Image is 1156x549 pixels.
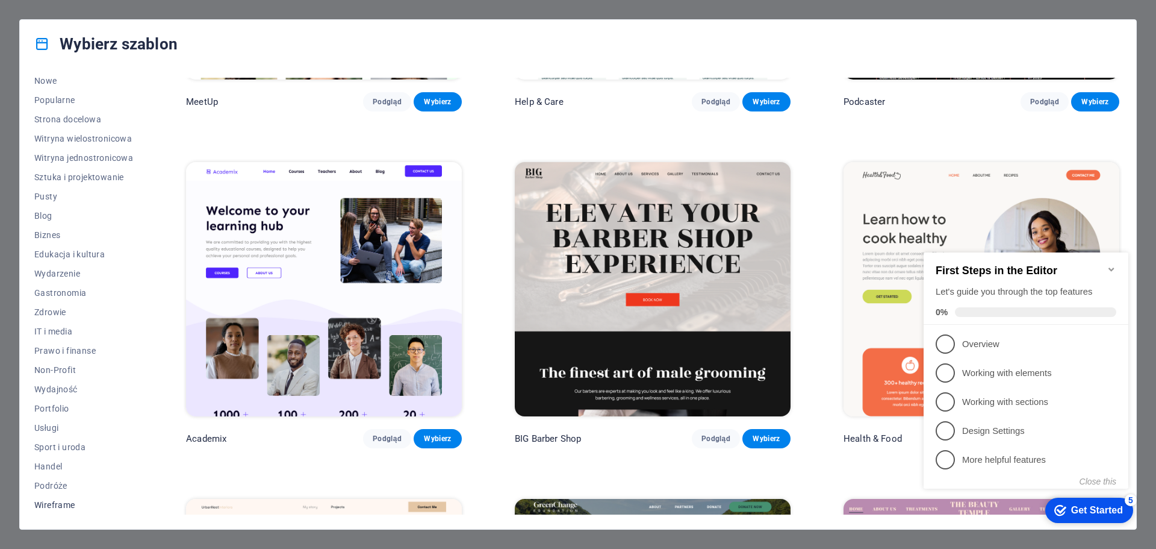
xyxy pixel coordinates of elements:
button: Close this [161,242,197,251]
button: Wireframe [34,495,133,515]
p: Working with sections [43,161,188,174]
span: Wybierz [423,97,452,107]
span: Strona docelowa [34,115,133,124]
button: Wybierz [742,429,791,448]
button: Blog [34,206,133,225]
p: Podcaster [844,96,885,108]
button: Podgląd [363,92,411,111]
button: Sport i uroda [34,438,133,457]
h2: First Steps in the Editor [17,30,197,42]
span: Wybierz [752,434,781,444]
button: Podróże [34,476,133,495]
span: Podróże [34,481,133,491]
p: Design Settings [43,190,188,202]
p: Academix [186,433,226,445]
span: Podgląd [1030,97,1059,107]
button: Witryna wielostronicowa [34,129,133,148]
button: Witryna jednostronicowa [34,148,133,168]
span: Podgląd [373,434,402,444]
button: Handel [34,457,133,476]
button: Gastronomia [34,283,133,303]
span: Wybierz [423,434,452,444]
button: Nowe [34,71,133,90]
button: Pusty [34,187,133,206]
li: Working with sections [5,152,210,181]
span: Wybierz [752,97,781,107]
span: Popularne [34,95,133,105]
p: Working with elements [43,132,188,145]
div: Let's guide you through the top features [17,51,197,63]
button: Prawo i finanse [34,341,133,360]
button: Zdrowie [34,303,133,322]
button: IT i media [34,322,133,341]
p: More helpful features [43,219,188,231]
button: Edukacja i kultura [34,245,133,264]
button: Usługi [34,418,133,438]
button: Wybierz [742,92,791,111]
span: Non-Profit [34,365,133,375]
li: Working with elements [5,124,210,152]
li: Design Settings [5,181,210,210]
button: Podgląd [692,92,740,111]
span: Blog [34,211,133,221]
span: IT i media [34,327,133,336]
li: Overview [5,95,210,124]
span: Wydarzenie [34,269,133,278]
div: Get Started 5 items remaining, 0% complete [126,263,214,288]
p: MeetUp [186,96,218,108]
li: More helpful features [5,210,210,239]
h4: Wybierz szablon [34,34,178,54]
button: Wybierz [414,92,462,111]
img: Health & Food [844,162,1119,416]
p: BIG Barber Shop [515,433,581,445]
span: Sport i uroda [34,442,133,452]
button: Podgląd [692,429,740,448]
span: Prawo i finanse [34,346,133,356]
div: Get Started [152,270,204,281]
span: Pusty [34,192,133,201]
div: Minimize checklist [188,30,197,39]
span: Wybierz [1081,97,1110,107]
button: Wybierz [414,429,462,448]
span: Gastronomia [34,288,133,298]
span: 0% [17,72,36,82]
span: Nowe [34,76,133,86]
span: Witryna jednostronicowa [34,153,133,163]
span: Podgląd [373,97,402,107]
span: Sztuka i projektowanie [34,172,133,182]
p: Health & Food [844,433,902,445]
button: Non-Profit [34,360,133,380]
img: BIG Barber Shop [515,162,791,416]
span: Wydajność [34,384,133,394]
span: Zdrowie [34,307,133,317]
span: Usługi [34,423,133,433]
span: Portfolio [34,404,133,413]
button: Popularne [34,90,133,110]
span: Wireframe [34,500,133,510]
span: Podgląd [701,97,730,107]
button: Portfolio [34,399,133,418]
p: Overview [43,103,188,116]
span: Edukacja i kultura [34,249,133,259]
span: Biznes [34,230,133,240]
button: Biznes [34,225,133,245]
span: Handel [34,462,133,471]
button: Strona docelowa [34,110,133,129]
img: Academix [186,162,462,416]
button: Podgląd [1021,92,1069,111]
button: Wydarzenie [34,264,133,283]
span: Podgląd [701,434,730,444]
button: Wybierz [1071,92,1119,111]
div: 5 [206,259,218,271]
span: Witryna wielostronicowa [34,134,133,143]
button: Sztuka i projektowanie [34,168,133,187]
p: Help & Care [515,96,564,108]
button: Wydajność [34,380,133,399]
button: Podgląd [363,429,411,448]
